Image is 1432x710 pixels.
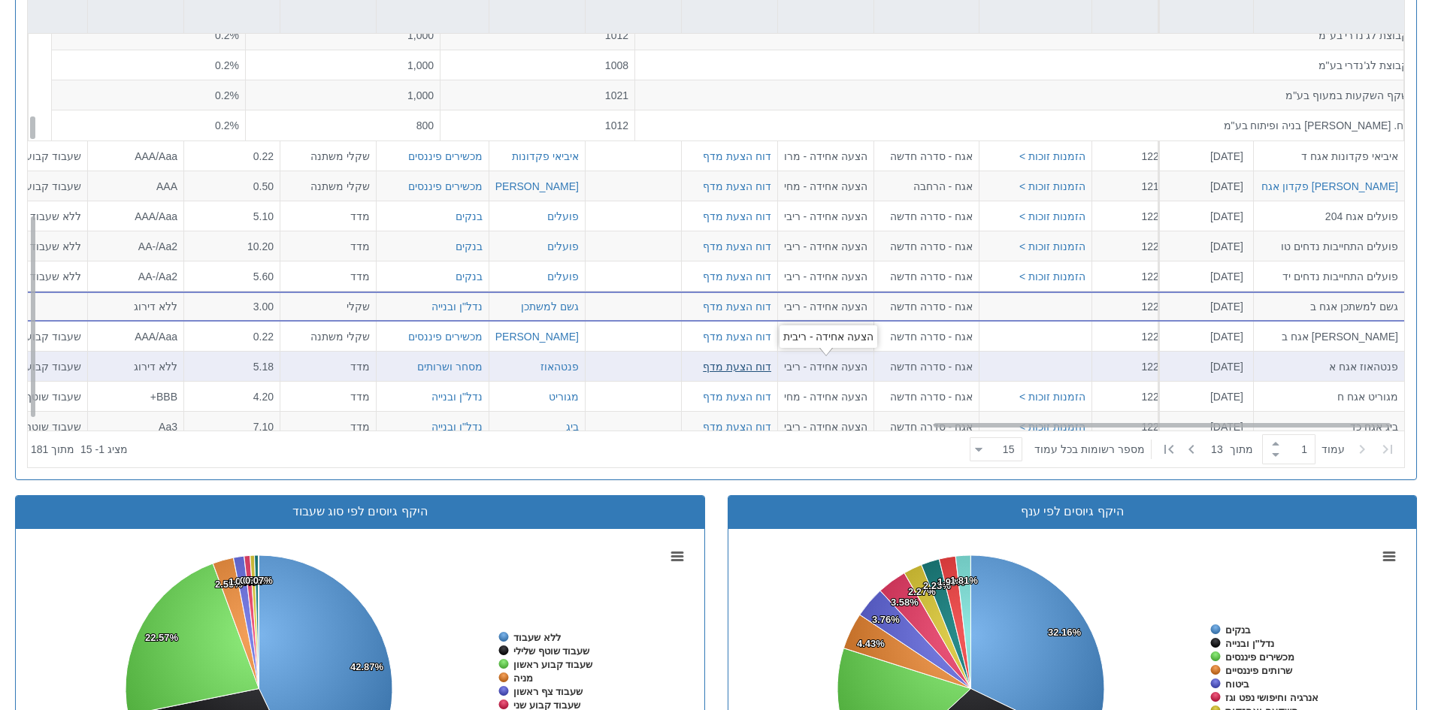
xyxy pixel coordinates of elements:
[703,210,771,222] a: דוח הצעת מדף
[1164,179,1243,194] div: [DATE]
[1164,359,1243,374] div: [DATE]
[229,576,256,588] tspan: 1.30%
[513,632,561,643] tspan: ללא שעבוד
[703,270,771,282] a: דוח הצעת מדף
[190,329,274,344] div: 0.22
[513,659,593,670] tspan: שעבוד קבוע ראשון
[190,179,274,194] div: 0.50
[1019,269,1085,284] button: הזמנות זוכות >
[235,576,263,587] tspan: 0.71%
[94,209,177,224] div: AAA/Aaa
[703,301,771,313] a: דוח הצעת מדף
[286,299,370,314] div: שקלי
[513,672,533,684] tspan: מניה
[880,299,973,314] div: אגח - סדרה חדשה
[784,149,867,164] div: הצעה אחידה - מרווח
[215,579,243,590] tspan: 2.55%
[408,179,483,194] button: מכשירים פיננסים
[94,269,177,284] div: AA-/Aa2
[1164,329,1243,344] div: [DATE]
[784,209,867,224] div: הצעה אחידה - ריבית
[252,28,434,43] div: 1,000
[549,389,579,404] button: מגוריט
[408,149,483,164] div: מכשירים פיננסים
[1225,651,1294,663] tspan: מכשירים פיננסים
[872,614,900,625] tspan: 3.76%
[908,586,936,597] tspan: 2.27%
[880,209,973,224] div: אגח - סדרה חדשה
[1321,442,1345,457] span: ‏עמוד
[94,149,177,164] div: AAA/Aaa
[703,150,771,162] a: דוח הצעת מדף
[880,179,973,194] div: אגח - הרחבה
[31,433,128,466] div: ‏מציג 1 - 15 ‏ מתוך 181
[937,576,965,588] tspan: 1.99%
[190,239,274,254] div: 10.20
[1225,624,1251,636] tspan: בנקים
[784,239,867,254] div: הצעה אחידה - ריבית
[1019,239,1085,254] button: הזמנות זוכות >
[286,239,370,254] div: מדד
[1260,269,1398,284] div: פועלים התחייבות נדחים יד
[252,58,434,73] div: 1,000
[190,359,274,374] div: 5.18
[784,269,867,284] div: הצעה אחידה - ריבית
[1260,209,1398,224] div: פועלים אגח 204
[547,269,579,284] button: פועלים
[286,389,370,404] div: מדד
[1225,638,1274,649] tspan: נדל"ן ובנייה
[245,575,273,586] tspan: 0.07%
[1225,692,1318,703] tspan: אנרגיה וחיפושי נפט וגז
[1254,179,1398,194] button: [PERSON_NAME] פקדון אגח ג
[1164,239,1243,254] div: [DATE]
[1260,149,1398,164] div: איביאי פקדונות אגח ד
[252,118,434,133] div: 800
[286,209,370,224] div: מדד
[512,149,579,164] div: איביאי פקדונות
[1098,299,1182,314] div: 1227305
[703,240,771,252] a: דוח הצעת מדף
[521,299,579,314] div: גשם למשתכן
[880,269,973,284] div: אגח - סדרה חדשה
[1164,149,1243,164] div: [DATE]
[1098,209,1182,224] div: 1227453
[58,28,239,43] div: 0.2%
[641,88,1409,103] div: שקף השקעות במעוף בע"מ
[1098,239,1182,254] div: 1227446
[547,239,579,254] button: פועלים
[1260,299,1398,314] div: גשם למשתכן אגח ב
[1164,209,1243,224] div: [DATE]
[1019,389,1085,404] button: הזמנות זוכות >
[1164,419,1243,434] div: [DATE]
[431,419,483,434] div: נדל"ן ובנייה
[431,299,483,314] button: נדל"ן ובנייה
[641,118,1409,133] div: י.ח. [PERSON_NAME] בניה ופיתוח בע"מ
[286,149,370,164] div: שקלי משתנה
[447,88,628,103] div: 1021
[94,359,177,374] div: ללא דירוג
[408,329,483,344] div: מכשירים פיננסים
[145,632,179,643] tspan: 22.57%
[784,359,867,374] div: הצעה אחידה - ריבית
[1098,179,1182,194] div: 1214501
[452,179,579,194] button: [PERSON_NAME] פקדונות
[456,209,483,224] button: בנקים
[286,269,370,284] div: מדד
[58,58,239,73] div: 0.2%
[350,661,384,672] tspan: 42.87%
[456,239,483,254] button: בנקים
[784,389,867,404] div: הצעה אחידה - מחיר
[1164,269,1243,284] div: [DATE]
[94,179,177,194] div: AAA
[456,269,483,284] button: בנקים
[891,597,919,608] tspan: 3.58%
[784,299,867,314] div: הצעה אחידה - ריבית
[513,645,590,657] tspan: שעבוד שוטף שלילי
[880,359,973,374] div: אגח - סדרה חדשה
[417,359,483,374] div: מסחר ושרותים
[492,329,579,344] button: [PERSON_NAME]
[740,503,1406,521] div: היקף גיוסים לפי ענף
